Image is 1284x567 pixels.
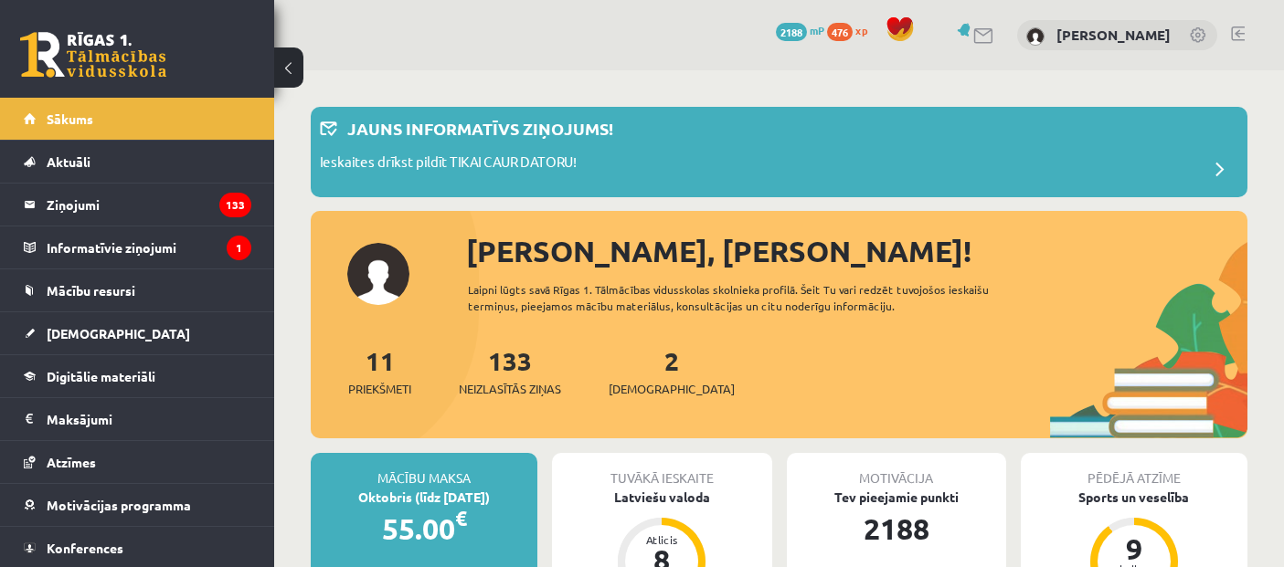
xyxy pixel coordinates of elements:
legend: Informatīvie ziņojumi [47,226,251,268]
i: 1 [227,236,251,260]
div: 2188 [787,507,1006,551]
span: Atzīmes [47,454,96,470]
span: Priekšmeti [348,380,411,398]
span: Konferences [47,540,123,556]
div: 55.00 [311,507,537,551]
span: Mācību resursi [47,282,135,299]
a: [PERSON_NAME] [1056,26,1171,44]
div: Laipni lūgts savā Rīgas 1. Tālmācības vidusskolas skolnieka profilā. Šeit Tu vari redzēt tuvojošo... [468,281,1030,314]
a: Aktuāli [24,141,251,183]
a: Sākums [24,98,251,140]
span: Digitālie materiāli [47,368,155,384]
span: xp [855,23,867,37]
div: 9 [1107,534,1162,563]
div: [PERSON_NAME], [PERSON_NAME]! [466,229,1247,273]
span: [DEMOGRAPHIC_DATA] [609,380,735,398]
span: [DEMOGRAPHIC_DATA] [47,325,190,341]
div: Tev pieejamie punkti [787,488,1006,507]
a: 2188 mP [776,23,824,37]
div: Oktobris (līdz [DATE]) [311,488,537,507]
a: 11Priekšmeti [348,344,411,398]
p: Jauns informatīvs ziņojums! [347,116,613,141]
a: 2[DEMOGRAPHIC_DATA] [609,344,735,398]
a: Motivācijas programma [24,484,251,526]
a: Informatīvie ziņojumi1 [24,226,251,268]
a: Atzīmes [24,441,251,483]
span: 2188 [776,23,807,41]
span: Sākums [47,110,93,127]
div: Mācību maksa [311,453,537,488]
img: Ulrika Gabaliņa [1026,27,1045,46]
span: Neizlasītās ziņas [459,380,561,398]
span: 476 [827,23,853,41]
div: Atlicis [634,534,689,545]
a: Jauns informatīvs ziņojums! Ieskaites drīkst pildīt TIKAI CAUR DATORU! [320,116,1238,188]
a: Mācību resursi [24,269,251,311]
a: Maksājumi [24,398,251,440]
a: Rīgas 1. Tālmācības vidusskola [20,32,166,78]
div: Latviešu valoda [552,488,771,507]
a: 476 xp [827,23,876,37]
span: Aktuāli [47,153,90,170]
legend: Maksājumi [47,398,251,440]
i: 133 [219,193,251,217]
a: [DEMOGRAPHIC_DATA] [24,312,251,354]
div: Motivācija [787,453,1006,488]
div: Sports un veselība [1021,488,1247,507]
a: 133Neizlasītās ziņas [459,344,561,398]
div: Pēdējā atzīme [1021,453,1247,488]
a: Ziņojumi133 [24,184,251,226]
a: Digitālie materiāli [24,355,251,397]
div: Tuvākā ieskaite [552,453,771,488]
legend: Ziņojumi [47,184,251,226]
p: Ieskaites drīkst pildīt TIKAI CAUR DATORU! [320,152,577,177]
span: € [455,505,467,531]
span: mP [810,23,824,37]
span: Motivācijas programma [47,497,191,513]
